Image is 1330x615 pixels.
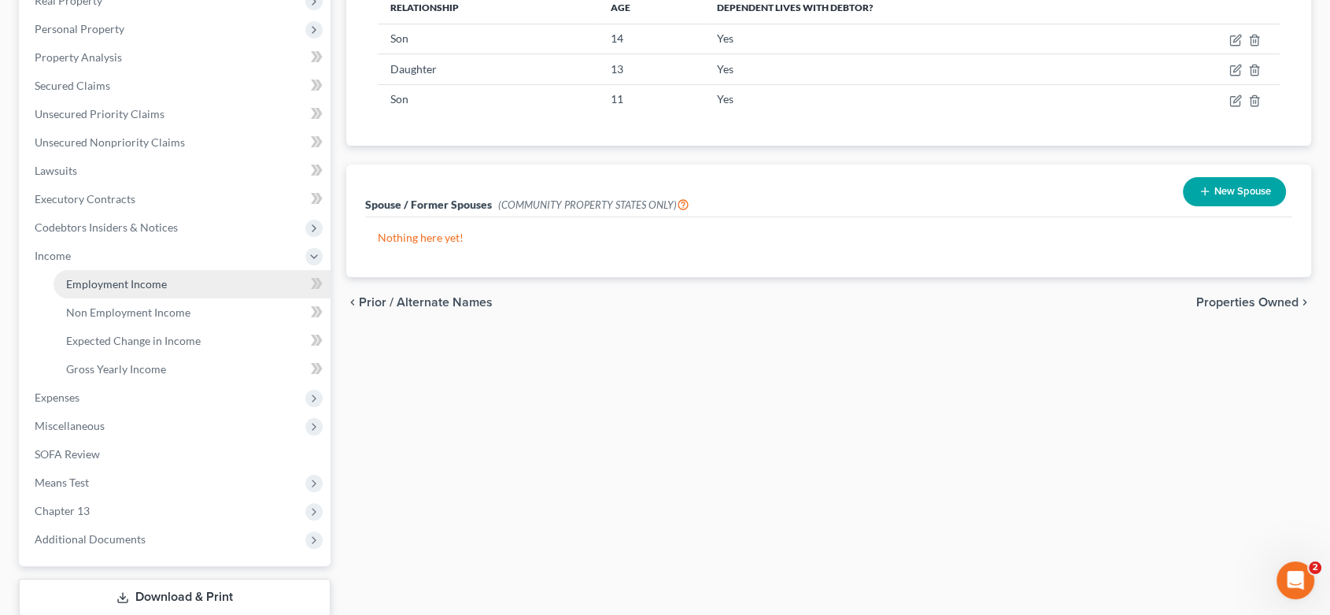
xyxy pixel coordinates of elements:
span: Miscellaneous [35,419,105,432]
i: chevron_right [1299,296,1311,309]
span: Property Analysis [35,50,122,64]
span: Additional Documents [35,532,146,546]
button: Properties Owned chevron_right [1196,296,1311,309]
span: Non Employment Income [66,306,190,319]
span: Means Test [35,476,89,489]
span: Income [35,249,71,262]
td: Yes [704,24,1132,54]
span: Expected Change in Income [66,334,201,347]
a: Expected Change in Income [54,327,331,355]
span: (COMMUNITY PROPERTY STATES ONLY) [498,198,689,211]
a: SOFA Review [22,440,331,469]
button: chevron_left Prior / Alternate Names [346,296,493,309]
a: Unsecured Priority Claims [22,100,331,128]
button: New Spouse [1183,177,1286,206]
span: Executory Contracts [35,192,135,206]
p: Nothing here yet! [378,230,1280,246]
a: Unsecured Nonpriority Claims [22,128,331,157]
span: Gross Yearly Income [66,362,166,376]
span: Unsecured Priority Claims [35,107,164,120]
a: Lawsuits [22,157,331,185]
span: 2 [1309,561,1321,574]
td: Son [378,24,599,54]
td: 11 [598,84,704,114]
a: Property Analysis [22,43,331,72]
span: Secured Claims [35,79,110,92]
span: Spouse / Former Spouses [365,198,492,211]
td: Yes [704,54,1132,84]
a: Employment Income [54,270,331,298]
td: 14 [598,24,704,54]
span: Properties Owned [1196,296,1299,309]
a: Gross Yearly Income [54,355,331,383]
span: Codebtors Insiders & Notices [35,220,178,234]
td: Daughter [378,54,599,84]
span: Prior / Alternate Names [359,296,493,309]
span: SOFA Review [35,447,100,461]
span: Unsecured Nonpriority Claims [35,135,185,149]
span: Lawsuits [35,164,77,177]
span: Chapter 13 [35,504,90,517]
td: 13 [598,54,704,84]
td: Yes [704,84,1132,114]
i: chevron_left [346,296,359,309]
span: Expenses [35,391,79,404]
a: Executory Contracts [22,185,331,213]
span: Personal Property [35,22,124,35]
a: Secured Claims [22,72,331,100]
td: Son [378,84,599,114]
span: Employment Income [66,277,167,291]
a: Non Employment Income [54,298,331,327]
iframe: Intercom live chat [1276,561,1314,599]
